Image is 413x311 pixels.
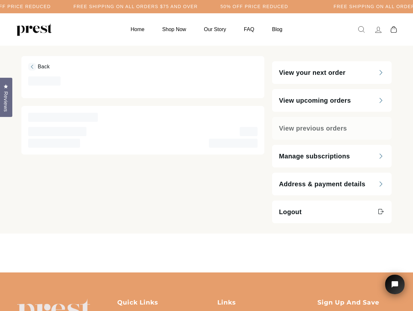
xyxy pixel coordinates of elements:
p: Quick Links [117,298,196,307]
a: Address & payment details [272,173,392,195]
span: Logout [279,207,302,216]
img: PREST ORGANICS [16,23,52,36]
span: ‌ [28,113,98,122]
a: View your next order [272,61,392,84]
h5: 50% OFF PRICE REDUCED [221,4,288,9]
span: ‌ [240,127,258,136]
span: Back [38,64,50,69]
ul: Primary [122,23,290,36]
a: Logout [272,201,392,223]
span: ‌ [28,127,86,136]
a: Blog [264,23,291,36]
span: ‌ [209,139,258,148]
a: Our Story [196,23,234,36]
span: View previous orders [279,124,347,133]
p: Sign up and save [317,298,396,307]
span: Manage subscriptions [279,152,350,161]
a: Manage subscriptions [272,145,392,167]
span: Back [28,63,50,71]
span: ‌ [28,76,61,86]
span: Address & payment details [279,179,365,189]
a: Shop Now [154,23,194,36]
a: View previous orders [272,117,392,140]
a: Home [122,23,153,36]
iframe: Tidio Chat [377,266,413,311]
a: FAQ [236,23,262,36]
span: View your next order [279,68,345,77]
span: ‌ [28,139,80,148]
span: View upcoming orders [279,96,351,105]
h5: Free Shipping on all orders $75 and over [74,4,198,9]
span: Reviews [2,91,10,112]
p: Links [217,298,296,307]
a: View upcoming orders [272,89,392,112]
